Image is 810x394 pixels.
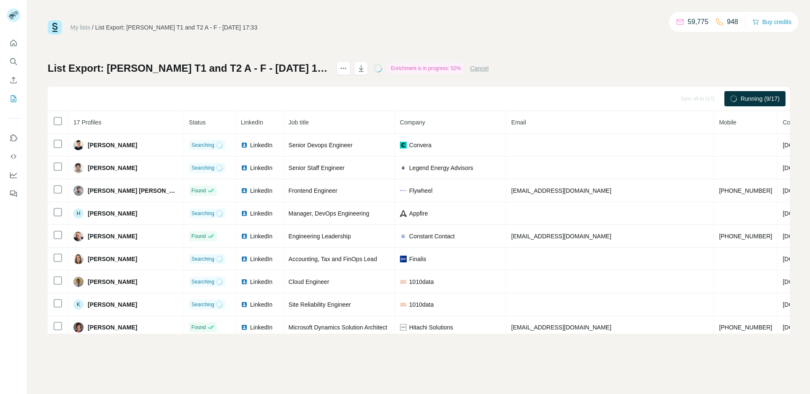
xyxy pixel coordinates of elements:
[241,165,248,171] img: LinkedIn logo
[192,141,214,149] span: Searching
[511,324,611,331] span: [EMAIL_ADDRESS][DOMAIN_NAME]
[192,210,214,217] span: Searching
[511,233,611,240] span: [EMAIL_ADDRESS][DOMAIN_NAME]
[740,94,780,103] span: Running (9/17)
[241,119,263,126] span: LinkedIn
[88,209,137,218] span: [PERSON_NAME]
[241,324,248,331] img: LinkedIn logo
[688,17,708,27] p: 59,775
[73,208,84,219] div: H
[250,323,273,332] span: LinkedIn
[73,254,84,264] img: Avatar
[241,278,248,285] img: LinkedIn logo
[250,255,273,263] span: LinkedIn
[511,187,611,194] span: [EMAIL_ADDRESS][DOMAIN_NAME]
[409,141,432,149] span: Convera
[289,301,351,308] span: Site Reliability Engineer
[409,232,455,240] span: Constant Contact
[400,256,407,262] img: company-logo
[241,187,248,194] img: LinkedIn logo
[7,130,20,146] button: Use Surfe on LinkedIn
[88,164,137,172] span: [PERSON_NAME]
[88,323,137,332] span: [PERSON_NAME]
[73,231,84,241] img: Avatar
[7,91,20,106] button: My lists
[470,64,489,73] button: Cancel
[289,256,377,262] span: Accounting, Tax and FinOps Lead
[92,23,94,32] li: /
[88,186,178,195] span: [PERSON_NAME] [PERSON_NAME]
[192,255,214,263] span: Searching
[88,255,137,263] span: [PERSON_NAME]
[409,323,453,332] span: Hitachi Solutions
[250,232,273,240] span: LinkedIn
[73,186,84,196] img: Avatar
[241,142,248,148] img: LinkedIn logo
[73,277,84,287] img: Avatar
[73,119,101,126] span: 17 Profiles
[719,233,772,240] span: [PHONE_NUMBER]
[70,24,90,31] a: My lists
[400,301,407,308] img: company-logo
[409,255,426,263] span: Finalis
[48,62,329,75] h1: List Export: [PERSON_NAME] T1 and T2 A - F - [DATE] 17:33
[192,324,206,331] span: Found
[88,141,137,149] span: [PERSON_NAME]
[409,164,473,172] span: Legend Energy Advisors
[241,256,248,262] img: LinkedIn logo
[250,209,273,218] span: LinkedIn
[95,23,257,32] div: List Export: [PERSON_NAME] T1 and T2 A - F - [DATE] 17:33
[727,17,738,27] p: 948
[88,278,137,286] span: [PERSON_NAME]
[400,233,407,240] img: company-logo
[719,119,736,126] span: Mobile
[7,73,20,88] button: Enrich CSV
[409,278,434,286] span: 1010data
[73,140,84,150] img: Avatar
[337,62,350,75] button: actions
[88,232,137,240] span: [PERSON_NAME]
[400,190,407,192] img: company-logo
[7,54,20,69] button: Search
[192,301,214,308] span: Searching
[388,63,463,73] div: Enrichment is in progress: 52%
[511,119,526,126] span: Email
[73,163,84,173] img: Avatar
[73,300,84,310] div: K
[409,300,434,309] span: 1010data
[241,301,248,308] img: LinkedIn logo
[719,324,772,331] span: [PHONE_NUMBER]
[719,187,772,194] span: [PHONE_NUMBER]
[289,210,369,217] span: Manager, DevOps Engineering
[289,119,309,126] span: Job title
[88,300,137,309] span: [PERSON_NAME]
[400,324,407,331] img: company-logo
[192,278,214,286] span: Searching
[189,119,206,126] span: Status
[400,119,425,126] span: Company
[289,233,351,240] span: Engineering Leadership
[289,142,353,148] span: Senior Devops Engineer
[73,322,84,332] img: Avatar
[752,16,791,28] button: Buy credits
[289,165,345,171] span: Senior Staff Engineer
[250,164,273,172] span: LinkedIn
[400,142,407,148] img: company-logo
[289,278,329,285] span: Cloud Engineer
[7,167,20,183] button: Dashboard
[400,165,407,171] img: company-logo
[289,324,387,331] span: Microsoft Dynamics Solution Architect
[409,209,428,218] span: Appfire
[192,164,214,172] span: Searching
[250,278,273,286] span: LinkedIn
[289,187,337,194] span: Frontend Engineer
[241,233,248,240] img: LinkedIn logo
[250,300,273,309] span: LinkedIn
[409,186,432,195] span: Flywheel
[192,232,206,240] span: Found
[48,20,62,35] img: Surfe Logo
[192,187,206,194] span: Found
[241,210,248,217] img: LinkedIn logo
[7,186,20,201] button: Feedback
[7,35,20,51] button: Quick start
